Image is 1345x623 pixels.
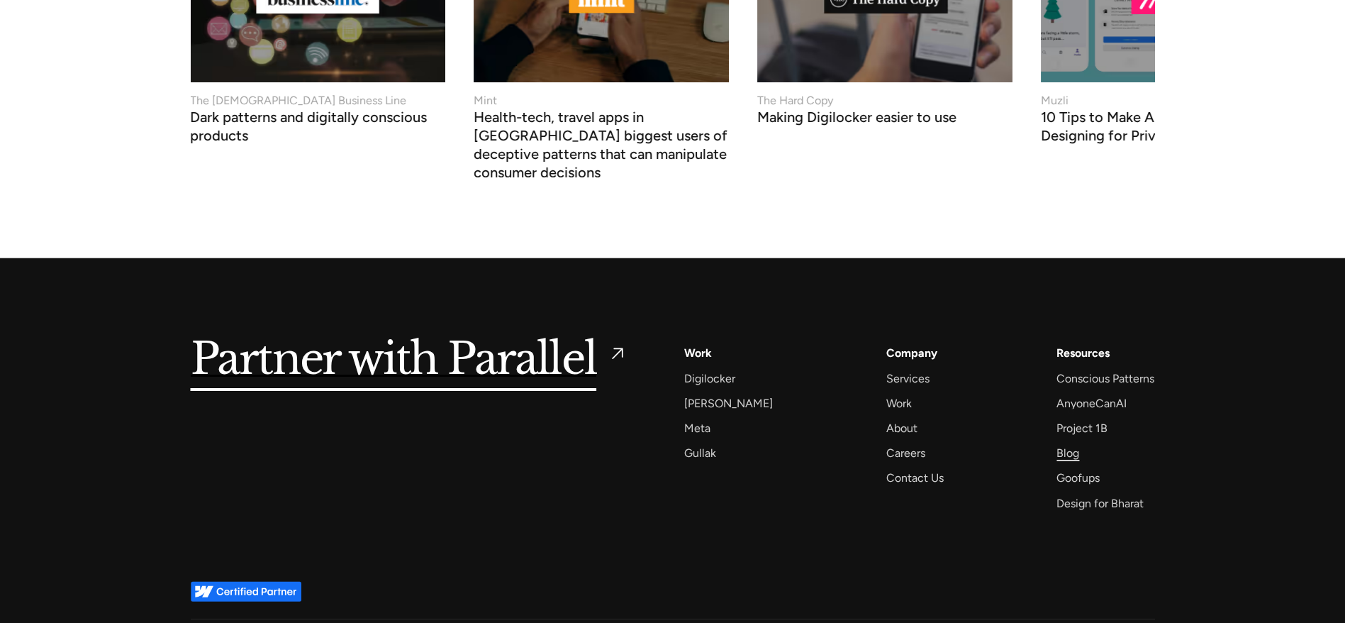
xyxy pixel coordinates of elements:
a: Blog [1056,443,1079,463]
h5: Partner with Parallel [191,343,597,376]
a: About [886,419,917,438]
a: Careers [886,443,925,463]
a: Gullak [684,443,716,463]
a: [PERSON_NAME] [684,394,773,413]
a: Conscious Patterns [1056,369,1154,388]
div: The [DEMOGRAPHIC_DATA] Business Line [191,92,407,109]
a: Work [886,394,912,413]
div: Resources [1056,343,1110,363]
h3: Dark patterns and digitally conscious products [191,112,446,145]
a: Project 1B [1056,419,1107,438]
h3: Health-tech, travel apps in [GEOGRAPHIC_DATA] biggest users of deceptive patterns that can manipu... [474,112,729,182]
a: Company [886,343,937,363]
a: Digilocker [684,369,735,388]
h3: 10 Tips to Make Apps More Human by Designing for Privacy [1041,112,1296,145]
a: AnyoneCanAI [1056,394,1127,413]
a: Partner with Parallel [191,343,628,376]
a: Goofups [1056,468,1100,487]
h3: Making Digilocker easier to use [757,112,956,126]
a: Services [886,369,930,388]
a: Design for Bharat [1056,494,1144,513]
a: Work [684,343,712,363]
a: Contact Us [886,468,944,487]
a: Meta [684,419,710,438]
div: Mint [474,92,497,109]
div: Muzli [1041,92,1068,109]
div: The Hard Copy [757,92,833,109]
